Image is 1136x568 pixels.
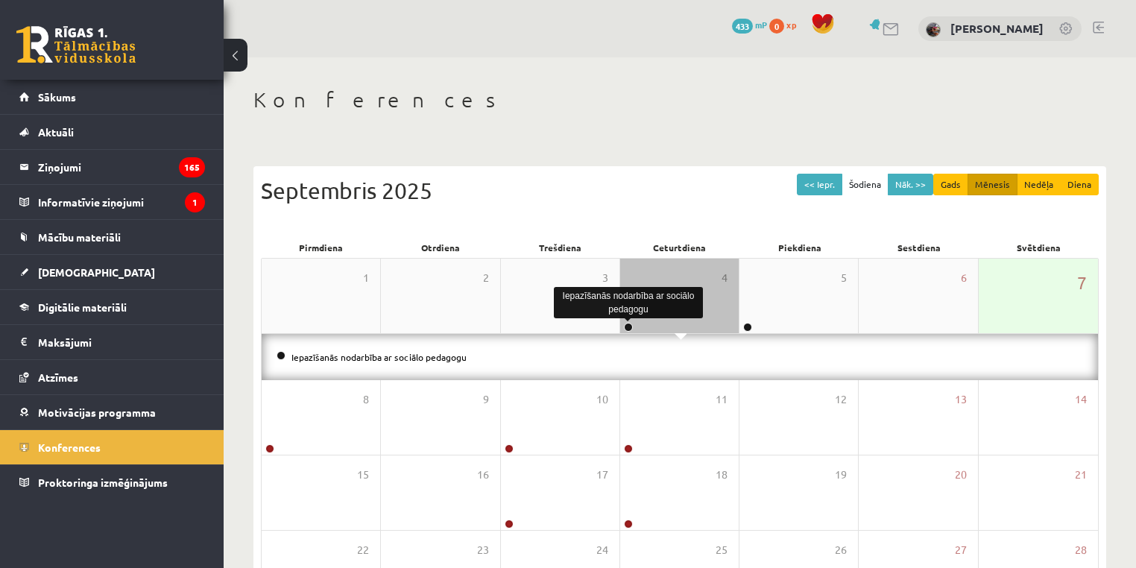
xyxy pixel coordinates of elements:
a: Proktoringa izmēģinājums [19,465,205,499]
span: 1 [363,270,369,286]
span: 16 [477,467,489,483]
a: Mācību materiāli [19,220,205,254]
div: Septembris 2025 [261,174,1099,207]
span: 5 [841,270,847,286]
span: 24 [596,542,608,558]
a: Atzīmes [19,360,205,394]
a: Motivācijas programma [19,395,205,429]
span: 12 [835,391,847,408]
button: Mēnesis [968,174,1017,195]
div: Pirmdiena [261,237,381,258]
span: Aktuāli [38,125,74,139]
div: Otrdiena [381,237,501,258]
legend: Informatīvie ziņojumi [38,185,205,219]
span: Motivācijas programma [38,406,156,419]
div: Piekdiena [739,237,859,258]
span: 3 [602,270,608,286]
button: Nedēļa [1017,174,1061,195]
span: 28 [1075,542,1087,558]
button: Nāk. >> [888,174,933,195]
span: 27 [955,542,967,558]
button: Šodiena [842,174,889,195]
legend: Maksājumi [38,325,205,359]
span: 23 [477,542,489,558]
span: 6 [961,270,967,286]
span: 4 [722,270,728,286]
a: 433 mP [732,19,767,31]
span: 0 [769,19,784,34]
span: Digitālie materiāli [38,300,127,314]
span: 15 [357,467,369,483]
a: Konferences [19,430,205,464]
h1: Konferences [253,87,1106,113]
a: Maksājumi [19,325,205,359]
span: 11 [716,391,728,408]
a: Sākums [19,80,205,114]
span: 9 [483,391,489,408]
span: [DEMOGRAPHIC_DATA] [38,265,155,279]
span: 25 [716,542,728,558]
a: Aktuāli [19,115,205,149]
a: [DEMOGRAPHIC_DATA] [19,255,205,289]
legend: Ziņojumi [38,150,205,184]
span: 19 [835,467,847,483]
span: 26 [835,542,847,558]
span: 8 [363,391,369,408]
span: 20 [955,467,967,483]
span: 18 [716,467,728,483]
span: Sākums [38,90,76,104]
button: Diena [1060,174,1099,195]
span: 13 [955,391,967,408]
div: Ceturtdiena [620,237,740,258]
i: 1 [185,192,205,212]
span: 21 [1075,467,1087,483]
div: Sestdiena [859,237,979,258]
span: 433 [732,19,753,34]
span: 14 [1075,391,1087,408]
button: Gads [933,174,968,195]
i: 165 [179,157,205,177]
div: Iepazīšanās nodarbība ar sociālo pedagogu [554,287,703,318]
a: Iepazīšanās nodarbība ar sociālo pedagogu [291,351,467,363]
span: Proktoringa izmēģinājums [38,476,168,489]
span: xp [786,19,796,31]
a: Rīgas 1. Tālmācības vidusskola [16,26,136,63]
span: Konferences [38,441,101,454]
span: 22 [357,542,369,558]
img: Evelīna Bernatoviča [926,22,941,37]
a: [PERSON_NAME] [950,21,1044,36]
button: << Iepr. [797,174,842,195]
span: Mācību materiāli [38,230,121,244]
a: Informatīvie ziņojumi1 [19,185,205,219]
span: 10 [596,391,608,408]
div: Svētdiena [979,237,1099,258]
a: 0 xp [769,19,804,31]
a: Ziņojumi165 [19,150,205,184]
span: 2 [483,270,489,286]
span: Atzīmes [38,370,78,384]
span: 17 [596,467,608,483]
a: Digitālie materiāli [19,290,205,324]
div: Trešdiena [500,237,620,258]
span: mP [755,19,767,31]
span: 7 [1077,270,1087,295]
